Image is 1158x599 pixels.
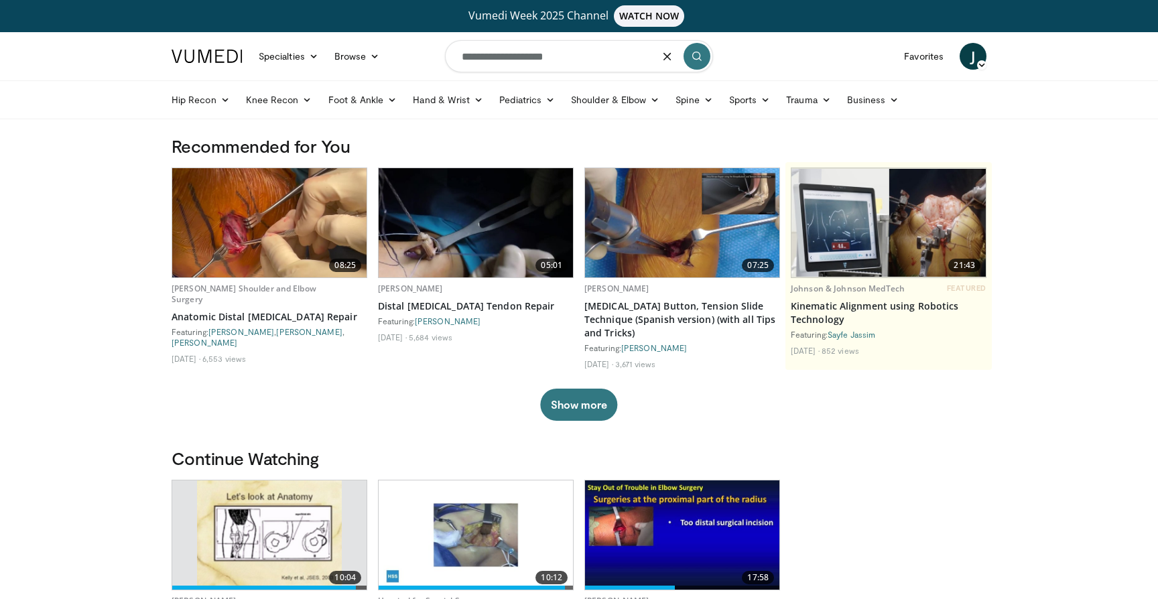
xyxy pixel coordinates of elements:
[822,345,859,356] li: 852 views
[379,480,573,590] img: 60b7c6be-54cb-4f90-a3aa-5d42026135db.620x360_q85_upscale.jpg
[415,316,480,326] a: [PERSON_NAME]
[828,330,875,339] a: Sayfe Jassim
[563,86,667,113] a: Shoulder & Elbow
[276,327,342,336] a: [PERSON_NAME]
[172,338,237,347] a: [PERSON_NAME]
[778,86,839,113] a: Trauma
[174,5,984,27] a: Vumedi Week 2025 ChannelWATCH NOW
[172,448,986,469] h3: Continue Watching
[584,283,649,294] a: [PERSON_NAME]
[491,86,563,113] a: Pediatrics
[621,343,687,352] a: [PERSON_NAME]
[584,342,780,353] div: Featuring:
[791,345,820,356] li: [DATE]
[172,326,367,348] div: Featuring: , ,
[172,168,367,277] a: 08:25
[791,299,986,326] a: Kinematic Alignment using Robotics Technology
[667,86,720,113] a: Spine
[208,327,274,336] a: [PERSON_NAME]
[172,480,367,590] a: 10:04
[585,168,779,277] a: 07:25
[378,283,443,294] a: [PERSON_NAME]
[791,169,986,277] img: 85482610-0380-4aae-aa4a-4a9be0c1a4f1.620x360_q85_upscale.jpg
[197,480,342,590] img: 90401_0000_3.png.620x360_q85_upscale.jpg
[535,571,568,584] span: 10:12
[896,43,952,70] a: Favorites
[585,480,779,590] img: Q2xRg7exoPLTwO8X4xMDoxOjB1O8AjAz_1.620x360_q85_upscale.jpg
[172,283,316,305] a: [PERSON_NAME] Shoulder and Elbow Surgery
[172,50,243,63] img: VuMedi Logo
[378,332,407,342] li: [DATE]
[172,353,200,364] li: [DATE]
[948,259,980,272] span: 21:43
[614,5,685,27] span: WATCH NOW
[378,316,574,326] div: Featuring:
[947,283,986,293] span: FEATURED
[329,259,361,272] span: 08:25
[584,299,780,340] a: [MEDICAL_DATA] Button, Tension Slide Technique (Spanish version) (with all Tips and Tricks)
[791,283,905,294] a: Johnson & Johnson MedTech
[742,571,774,584] span: 17:58
[409,332,452,342] li: 5,684 views
[791,168,986,277] a: 21:43
[329,571,361,584] span: 10:04
[960,43,986,70] a: J
[584,358,613,369] li: [DATE]
[535,259,568,272] span: 05:01
[791,329,986,340] div: Featuring:
[320,86,405,113] a: Foot & Ankle
[585,168,779,277] img: 3dcb718e-4f62-4362-876f-a12c9ae07cb6.620x360_q85_upscale.jpg
[172,135,986,157] h3: Recommended for You
[379,168,573,277] img: b116c209-6dbb-4118-b0fd-2a663c176b83.620x360_q85_upscale.jpg
[379,168,573,277] a: 05:01
[615,358,655,369] li: 3,671 views
[251,43,326,70] a: Specialties
[238,86,320,113] a: Knee Recon
[721,86,779,113] a: Sports
[585,480,779,590] a: 17:58
[378,299,574,313] a: Distal [MEDICAL_DATA] Tendon Repair
[326,43,388,70] a: Browse
[172,168,367,277] img: 288b5a3a-0bb2-49d6-b52e-4f2b0a9ab2af.620x360_q85_upscale.jpg
[540,389,617,421] button: Show more
[839,86,907,113] a: Business
[445,40,713,72] input: Search topics, interventions
[202,353,246,364] li: 6,553 views
[405,86,491,113] a: Hand & Wrist
[742,259,774,272] span: 07:25
[379,480,573,590] a: 10:12
[164,86,238,113] a: Hip Recon
[172,310,367,324] a: Anatomic Distal [MEDICAL_DATA] Repair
